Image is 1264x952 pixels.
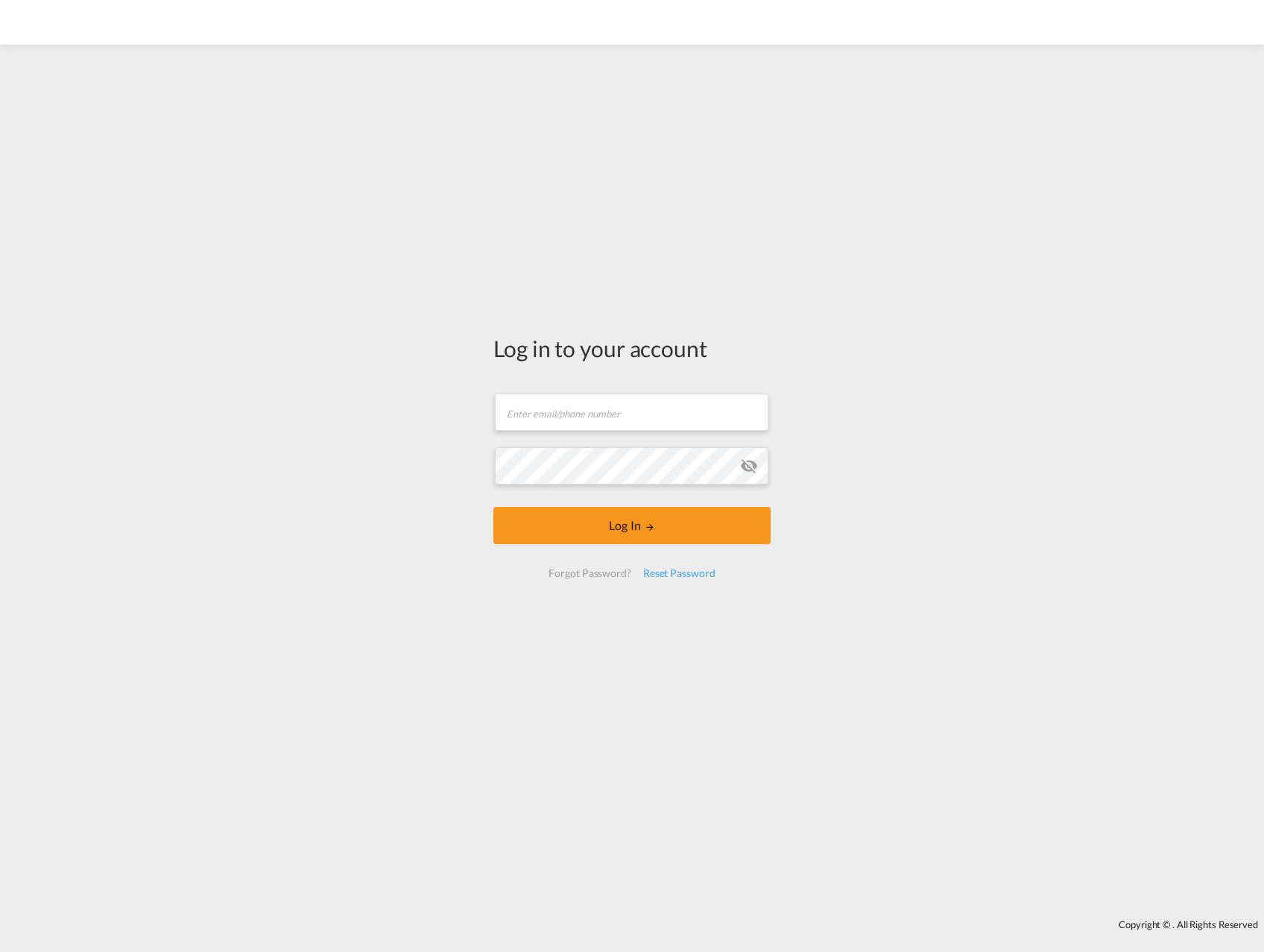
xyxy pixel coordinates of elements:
div: Reset Password [637,560,721,587]
div: Log in to your account [493,332,771,364]
md-icon: icon-eye-off [740,457,758,475]
button: LOGIN [493,507,771,544]
input: Enter email/phone number [495,394,768,431]
div: Forgot Password? [543,560,636,587]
